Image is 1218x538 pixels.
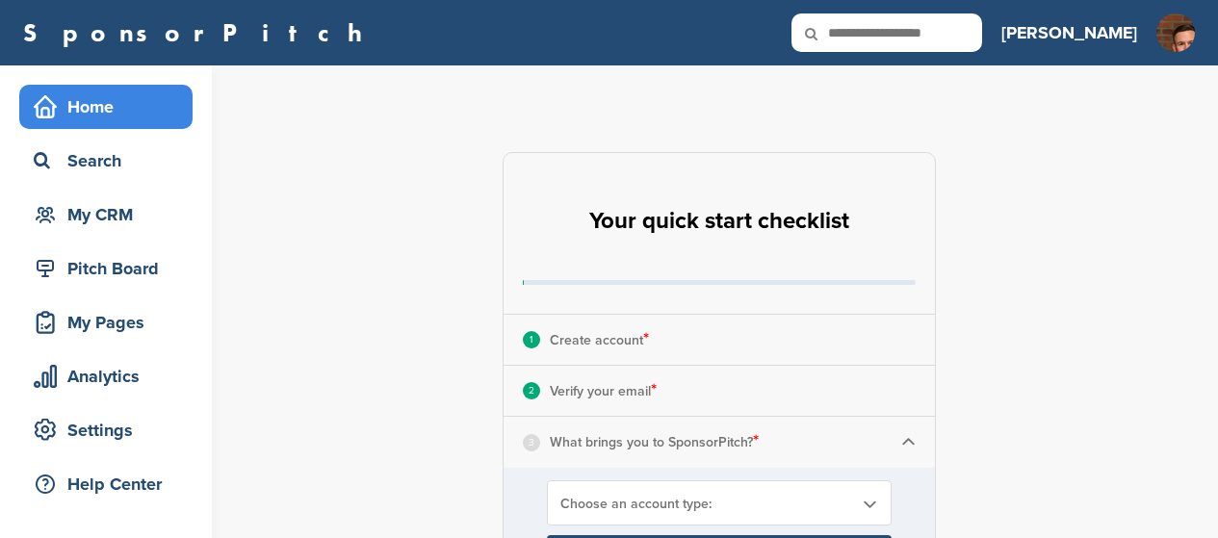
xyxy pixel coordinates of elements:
[29,305,193,340] div: My Pages
[29,251,193,286] div: Pitch Board
[523,434,540,451] div: 3
[29,197,193,232] div: My CRM
[23,20,375,45] a: SponsorPitch
[1001,12,1137,54] a: [PERSON_NAME]
[523,382,540,399] div: 2
[19,354,193,398] a: Analytics
[19,192,193,237] a: My CRM
[550,327,649,352] p: Create account
[901,435,916,449] img: Checklist arrow 1
[19,462,193,506] a: Help Center
[29,90,193,124] div: Home
[19,246,193,291] a: Pitch Board
[29,413,193,448] div: Settings
[19,139,193,183] a: Search
[550,429,759,454] p: What brings you to SponsorPitch?
[550,378,657,403] p: Verify your email
[19,408,193,452] a: Settings
[19,85,193,129] a: Home
[523,331,540,348] div: 1
[1001,19,1137,46] h3: [PERSON_NAME]
[29,467,193,501] div: Help Center
[19,300,193,345] a: My Pages
[29,143,193,178] div: Search
[560,496,853,512] span: Choose an account type:
[589,200,849,243] h2: Your quick start checklist
[29,359,193,394] div: Analytics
